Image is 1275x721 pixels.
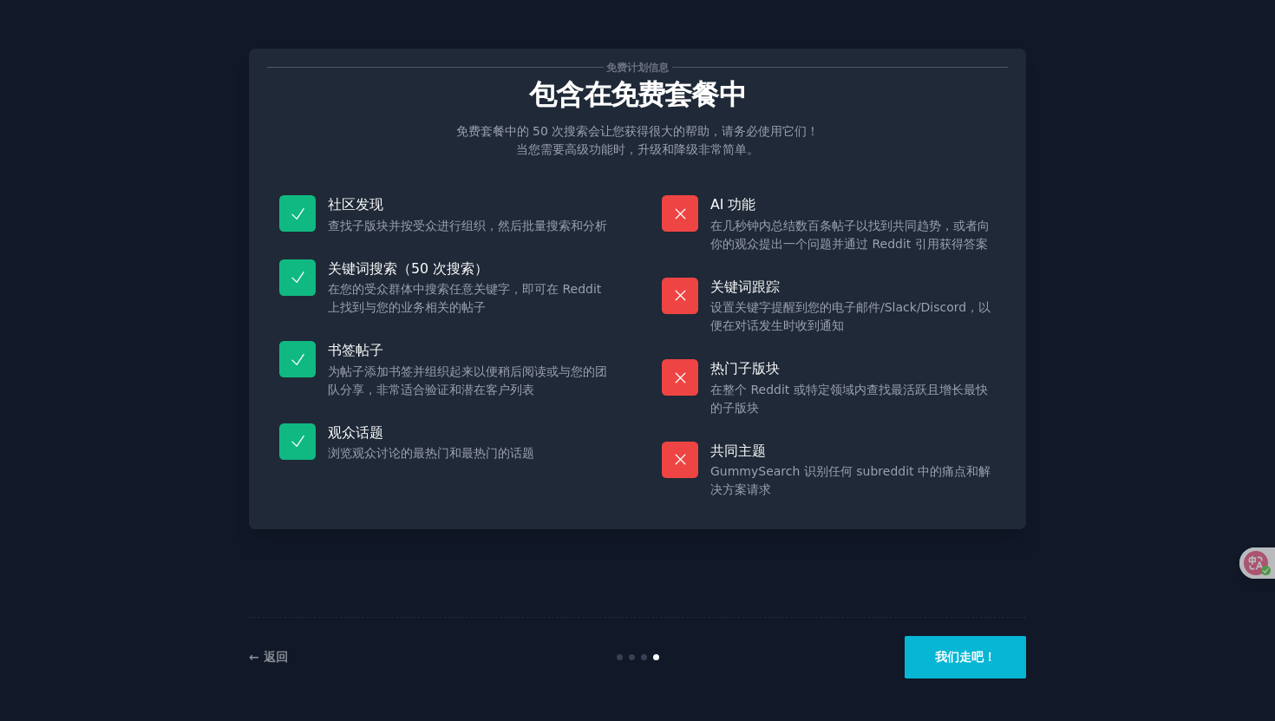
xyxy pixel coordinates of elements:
[710,196,755,213] font: AI 功能
[710,464,991,496] font: GummySearch 识别任何 subreddit 中的痛点和解决方案请求
[710,360,780,377] font: 热门子版块
[456,124,820,138] font: 免费套餐中的 50 次搜索会让您获得很大的帮助，请务必使用它们！
[710,219,990,251] font: 在几秒钟内总结数百条帖子以找到共同趋势，或者向你的观众提出一个问题并通过 Reddit 引用获得答案
[328,424,383,441] font: 观众话题
[529,79,746,110] font: 包含在免费套餐中
[710,383,988,415] font: 在整个 Reddit 或特定领域内查找最活跃且增长最快的子版块
[328,342,383,358] font: 书签帖子
[516,142,759,156] font: 当您需要高级功能时，升级和降级非常简单。
[328,364,607,397] font: 为帖子添加书签并组织起来以便稍后阅读或与您的团队分享，非常适合验证和潜在客户列表
[935,650,996,664] font: 我们走吧！
[328,446,534,460] font: 浏览观众讨论的最热门和最热门的话题
[710,300,991,332] font: 设置关键字提醒到您的电子邮件/Slack/Discord，以便在对话发生时收到通知
[328,260,488,277] font: 关键词搜索（50 次搜索）
[328,219,607,233] font: 查找子版块并按受众进行组织，然后批量搜索和分析
[328,196,383,213] font: 社区发现
[249,650,288,664] a: ← 返回
[710,442,766,459] font: 共同主题
[905,636,1026,678] button: 我们走吧！
[328,282,601,314] font: 在您的受众群体中搜索任意关键字，即可在 Reddit 上找到与您的业务相关的帖子
[606,62,669,74] font: 免费计划信息
[710,279,780,295] font: 关键词跟踪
